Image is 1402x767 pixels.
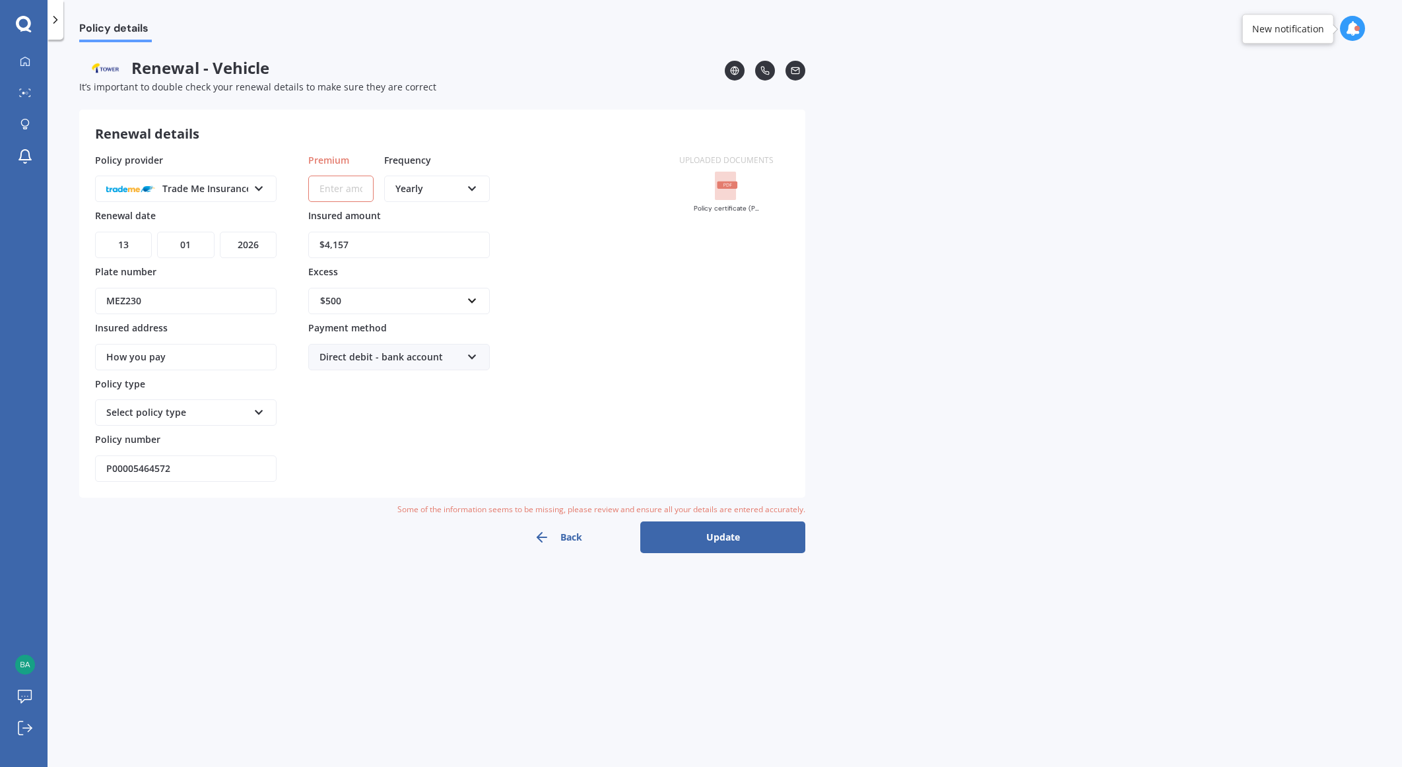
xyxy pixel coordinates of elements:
[308,232,490,258] input: Enter amount
[694,205,760,212] div: Policy certificate (P00005464572) nissan march 2025.pdf
[95,377,145,389] span: Policy type
[308,176,374,202] input: Enter amount
[95,344,277,370] input: Enter address
[395,182,461,196] div: Yearly
[319,350,461,364] div: Direct debit - bank account
[79,58,131,78] img: Tower.webp
[79,22,152,40] span: Policy details
[679,154,774,166] label: Uploaded documents
[384,153,431,166] span: Frequency
[95,455,277,482] input: Enter policy number
[95,209,156,222] span: Renewal date
[15,655,35,675] img: 6d1294f739a5661520c787c66d46329c
[95,125,199,143] h3: Renewal details
[95,433,160,446] span: Policy number
[308,265,338,278] span: Excess
[308,209,381,222] span: Insured amount
[95,288,277,314] input: Enter plate number
[95,321,168,334] span: Insured address
[308,321,387,334] span: Payment method
[640,521,805,553] button: Update
[79,58,725,78] span: Renewal - Vehicle
[79,81,436,93] span: It’s important to double check your renewal details to make sure they are correct
[106,180,155,198] img: Trademe.webp
[79,503,805,516] div: Some of the information seems to be missing, please review and ensure all your details are entere...
[1252,22,1324,36] div: New notification
[320,294,462,308] div: $500
[95,153,163,166] span: Policy provider
[106,182,248,196] div: Trade Me Insurance
[95,265,156,278] span: Plate number
[475,521,640,553] button: Back
[106,405,248,420] div: Select policy type
[308,153,349,166] span: Premium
